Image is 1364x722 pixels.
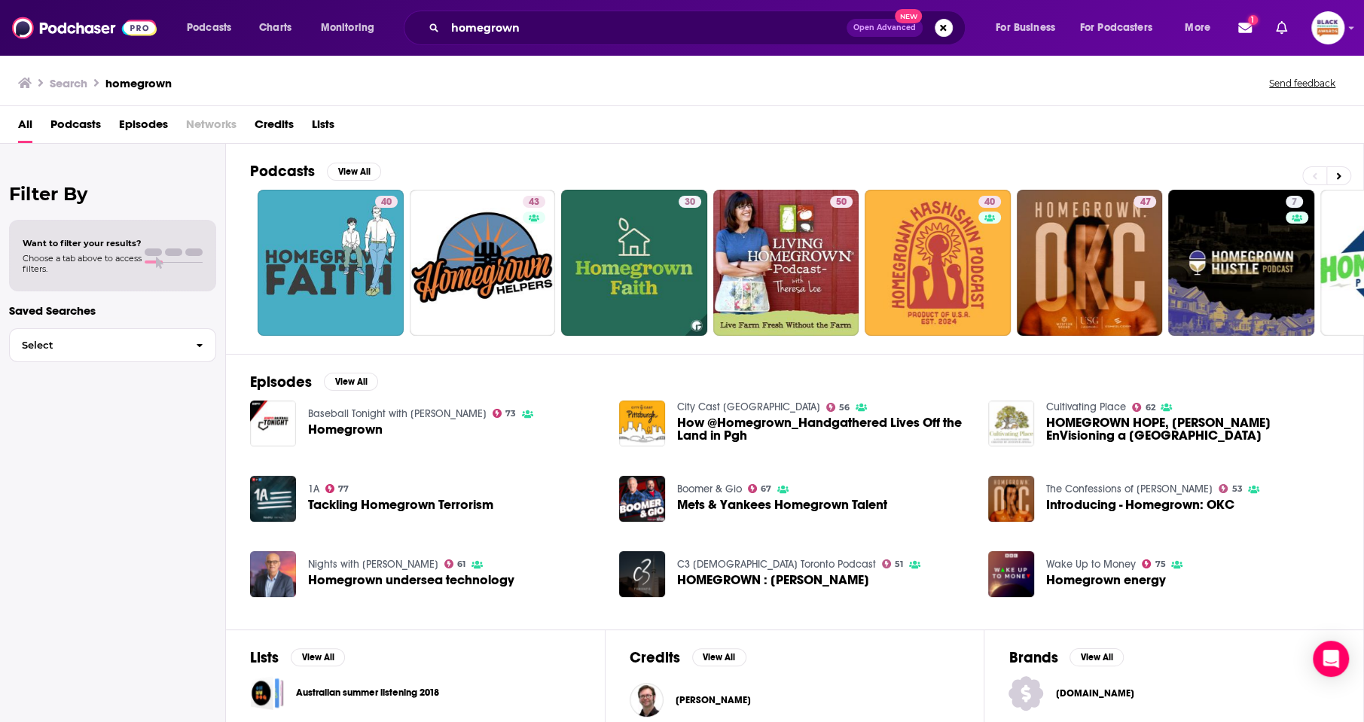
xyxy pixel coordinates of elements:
[630,683,664,717] a: Alex Speier
[865,190,1011,336] a: 40
[847,19,923,37] button: Open AdvancedNew
[10,340,184,350] span: Select
[882,559,904,568] a: 51
[685,195,695,210] span: 30
[325,484,349,493] a: 77
[677,483,742,495] a: Boomer & Gio
[255,112,294,143] a: Credits
[259,17,291,38] span: Charts
[523,196,545,208] a: 43
[418,11,980,45] div: Search podcasts, credits, & more...
[1070,648,1124,666] button: View All
[308,423,383,436] a: Homegrown
[1046,416,1339,442] span: HOMEGROWN HOPE, [PERSON_NAME] EnVisioning a [GEOGRAPHIC_DATA]
[308,498,493,511] a: Tackling Homegrown Terrorism
[50,76,87,90] h3: Search
[250,551,296,597] img: Homegrown undersea technology
[1046,558,1136,571] a: Wake Up to Money
[1046,401,1126,413] a: Cultivating Place
[310,16,394,40] button: open menu
[676,694,751,706] span: [PERSON_NAME]
[1219,484,1243,493] a: 53
[445,16,847,40] input: Search podcasts, credits, & more...
[308,407,487,420] a: Baseball Tonight with Buster Olney
[186,112,236,143] span: Networks
[1134,196,1156,208] a: 47
[1155,561,1165,568] span: 75
[327,163,381,181] button: View All
[677,416,970,442] a: How @Homegrown_Handgathered Lives Off the Land in Pgh
[444,559,466,568] a: 61
[249,16,301,40] a: Charts
[23,253,142,274] span: Choose a tab above to access filters.
[250,476,296,522] a: Tackling Homegrown Terrorism
[619,401,665,446] a: How @Homegrown_Handgathered Lives Off the Land in Pgh
[1292,195,1297,210] span: 7
[250,648,279,667] h2: Lists
[312,112,334,143] a: Lists
[457,561,465,568] span: 61
[258,190,404,336] a: 40
[1311,11,1344,44] img: User Profile
[1009,676,1339,711] a: [DOMAIN_NAME]
[895,561,903,568] span: 51
[1140,195,1150,210] span: 47
[187,17,231,38] span: Podcasts
[748,484,772,493] a: 67
[250,648,345,667] a: ListsView All
[1231,486,1242,492] span: 53
[1070,16,1174,40] button: open menu
[853,24,916,32] span: Open Advanced
[679,196,701,208] a: 30
[105,76,172,90] h3: homegrown
[250,401,296,446] img: Homegrown
[9,183,216,205] h2: Filter By
[1080,17,1152,38] span: For Podcasters
[1046,498,1234,511] a: Introducing - Homegrown: OKC
[9,328,216,362] button: Select
[561,190,707,336] a: 30
[1046,574,1166,586] a: Homegrown energy
[677,498,887,511] a: Mets & Yankees Homegrown Talent
[839,404,850,411] span: 56
[1132,403,1155,412] a: 62
[619,551,665,597] img: HOMEGROWN : Sam Picken
[1046,483,1213,495] a: The Confessions of Anthony Raimondi
[677,558,876,571] a: C3 Church Toronto Podcast
[308,558,438,571] a: Nights with John Stanley
[761,486,771,492] span: 67
[1311,11,1344,44] span: Logged in as blackpodcastingawards
[836,195,847,210] span: 50
[250,676,284,710] a: Australian summer listening 2018
[529,195,539,210] span: 43
[630,648,680,667] h2: Credits
[176,16,251,40] button: open menu
[1270,15,1293,41] a: Show notifications dropdown
[18,112,32,143] a: All
[1009,648,1124,667] a: BrandsView All
[119,112,168,143] span: Episodes
[677,574,869,586] span: HOMEGROWN : [PERSON_NAME]
[50,112,101,143] a: Podcasts
[1168,190,1314,336] a: 7
[338,486,349,492] span: 77
[1046,416,1339,442] a: HOMEGROWN HOPE, Doug Tallamy EnVisioning a Homegrown National Park
[985,16,1074,40] button: open menu
[1185,17,1210,38] span: More
[23,238,142,248] span: Want to filter your results?
[12,14,157,42] img: Podchaser - Follow, Share and Rate Podcasts
[308,483,319,495] a: 1A
[826,403,850,412] a: 56
[619,476,665,522] img: Mets & Yankees Homegrown Talent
